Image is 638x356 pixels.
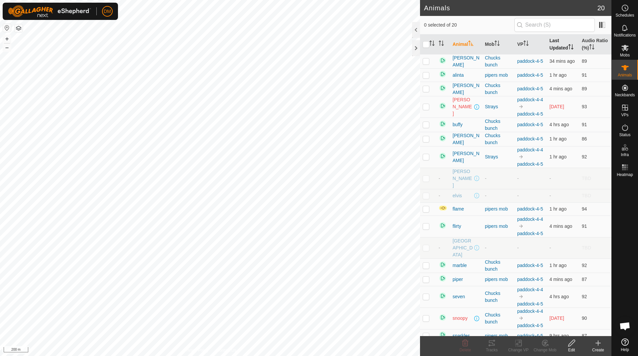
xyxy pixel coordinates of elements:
div: Open chat [615,316,635,336]
span: Schedules [615,13,634,17]
span: - [550,193,551,198]
span: 91 [582,223,587,229]
span: 94 [582,206,587,212]
img: to [518,315,524,321]
th: VP [514,35,547,54]
button: Reset Map [3,24,11,32]
span: flame [453,206,464,213]
img: returning on [439,331,447,339]
span: VPs [621,113,628,117]
img: to [518,223,524,229]
button: Map Layers [15,24,23,32]
div: Chucks bunch [485,118,512,132]
a: paddock-4-4 [517,147,543,152]
span: Notifications [614,33,636,37]
span: 12 Oct 2025, 6:36 am [550,72,567,78]
a: Contact Us [217,347,236,353]
span: marble [453,262,467,269]
a: paddock-4-5 [517,333,543,338]
span: buffy [453,121,463,128]
p-sorticon: Activate to sort [468,42,474,47]
img: returning on [439,70,447,78]
span: Help [621,348,629,352]
div: Create [585,347,611,353]
span: - [550,176,551,181]
div: - [485,175,512,182]
p-sorticon: Activate to sort [494,42,500,47]
p-sorticon: Activate to sort [429,42,435,47]
div: Change VP [505,347,532,353]
span: 20 [597,3,605,13]
div: Chucks bunch [485,132,512,146]
app-display-virtual-paddock-transition: - [517,193,519,198]
div: Change Mob [532,347,558,353]
app-display-virtual-paddock-transition: - [517,176,519,181]
span: 86 [582,136,587,141]
a: paddock-4-5 [517,136,543,141]
div: Chucks bunch [485,311,512,325]
span: 8 Oct 2025, 2:36 pm [550,315,564,321]
a: paddock-4-5 [517,86,543,91]
a: paddock-4-4 [517,309,543,314]
span: 12 Oct 2025, 6:36 am [550,154,567,159]
span: Neckbands [615,93,635,97]
img: returning on [439,134,447,142]
div: Strays [485,153,512,160]
app-display-virtual-paddock-transition: - [517,245,519,250]
img: returning on [439,274,447,282]
span: - [439,245,440,250]
a: paddock-4-4 [517,287,543,292]
span: 92 [582,154,587,159]
img: returning on [439,261,447,269]
p-sorticon: Activate to sort [439,42,444,47]
div: pipers mob [485,206,512,213]
span: 91 [582,122,587,127]
span: Status [619,133,630,137]
div: Edit [558,347,585,353]
span: Heatmap [617,173,633,177]
span: [GEOGRAPHIC_DATA] [453,237,473,258]
div: Chucks bunch [485,54,512,68]
div: - [485,192,512,199]
img: In Progress [439,205,447,211]
span: 89 [582,86,587,91]
img: returning on [439,120,447,128]
th: Last Updated [547,35,579,54]
span: [PERSON_NAME] [453,82,479,96]
span: 90 [582,315,587,321]
img: to [518,154,524,159]
div: pipers mob [485,223,512,230]
a: paddock-4-5 [517,277,543,282]
span: elvis [453,192,462,199]
span: 91 [582,72,587,78]
span: Mobs [620,53,630,57]
span: 12 Oct 2025, 6:36 am [550,136,567,141]
img: returning on [439,222,447,229]
span: flirty [453,223,461,230]
a: Privacy Policy [184,347,209,353]
span: 87 [582,277,587,282]
img: to [518,104,524,109]
span: - [439,193,440,198]
span: Infra [621,153,629,157]
span: Animals [618,73,632,77]
a: paddock-4-5 [517,323,543,328]
span: TBD [582,176,591,181]
span: snoopy [453,315,468,322]
img: returning on [439,84,447,92]
span: - [550,245,551,250]
div: Strays [485,103,512,110]
span: [PERSON_NAME] [453,132,479,146]
a: paddock-4-5 [517,301,543,307]
a: paddock-4-5 [517,72,543,78]
span: 93 [582,104,587,109]
span: 87 [582,333,587,338]
span: [PERSON_NAME] [453,150,479,164]
th: Audio Ratio (%) [579,35,611,54]
a: paddock-4-4 [517,217,543,222]
span: - [439,176,440,181]
img: returning on [439,313,447,321]
span: sparkles [453,332,470,339]
img: returning on [439,56,447,64]
span: [PERSON_NAME] [453,168,473,189]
